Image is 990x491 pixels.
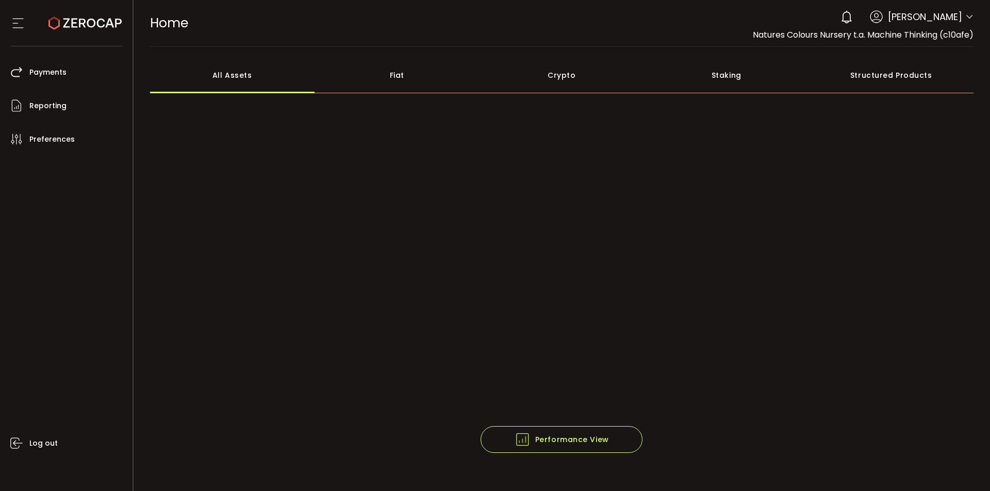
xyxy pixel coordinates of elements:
[29,98,67,113] span: Reporting
[150,57,315,93] div: All Assets
[753,29,973,41] span: Natures Colours Nursery t.a. Machine Thinking (c10afe)
[480,57,645,93] div: Crypto
[515,432,609,447] span: Performance View
[29,65,67,80] span: Payments
[29,132,75,147] span: Preferences
[150,14,188,32] span: Home
[888,10,962,24] span: [PERSON_NAME]
[644,57,809,93] div: Staking
[29,436,58,451] span: Log out
[809,57,974,93] div: Structured Products
[315,57,480,93] div: Fiat
[481,426,642,453] button: Performance View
